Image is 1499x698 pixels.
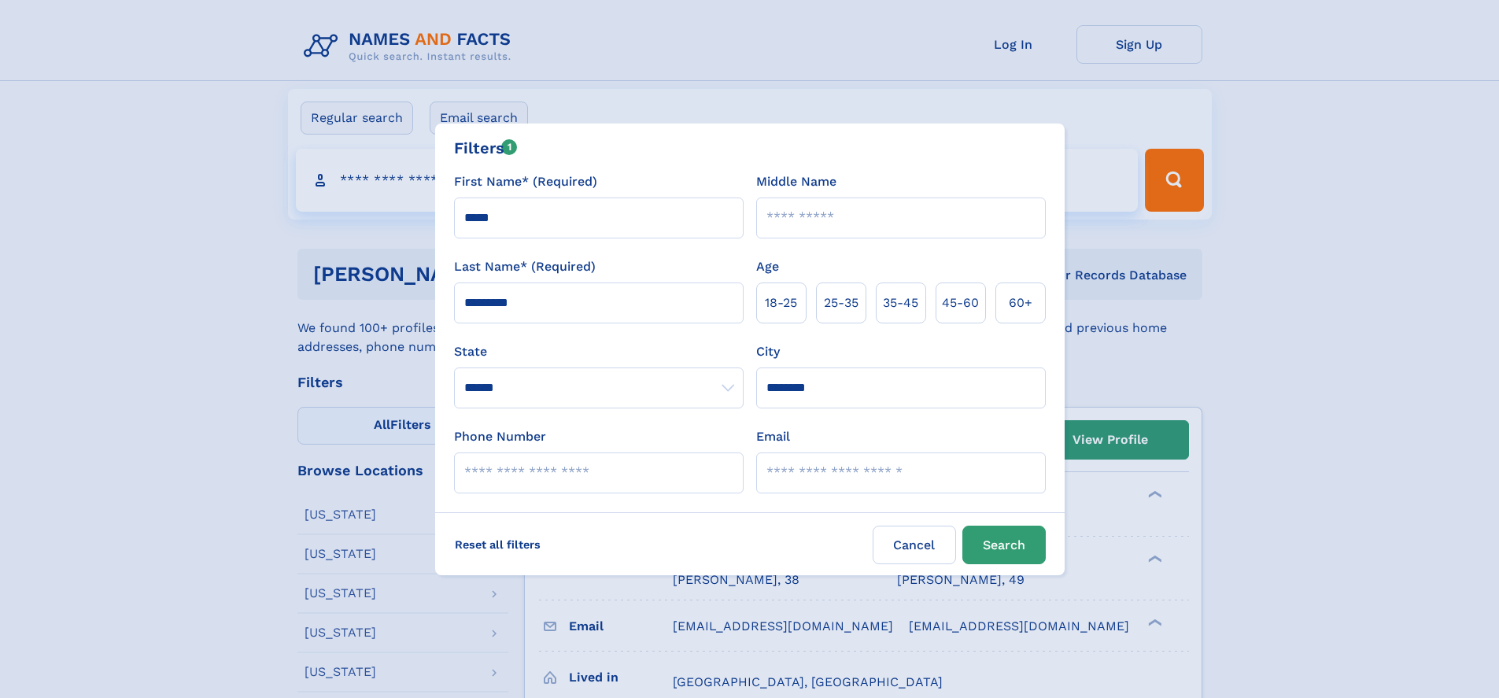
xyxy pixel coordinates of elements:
label: Cancel [873,526,956,564]
label: Phone Number [454,427,546,446]
span: 60+ [1009,294,1032,312]
div: Filters [454,136,518,160]
label: Email [756,427,790,446]
label: State [454,342,744,361]
button: Search [962,526,1046,564]
label: City [756,342,780,361]
label: First Name* (Required) [454,172,597,191]
span: 35‑45 [883,294,918,312]
label: Last Name* (Required) [454,257,596,276]
span: 25‑35 [824,294,858,312]
span: 45‑60 [942,294,979,312]
span: 18‑25 [765,294,797,312]
label: Reset all filters [445,526,551,563]
label: Middle Name [756,172,836,191]
label: Age [756,257,779,276]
